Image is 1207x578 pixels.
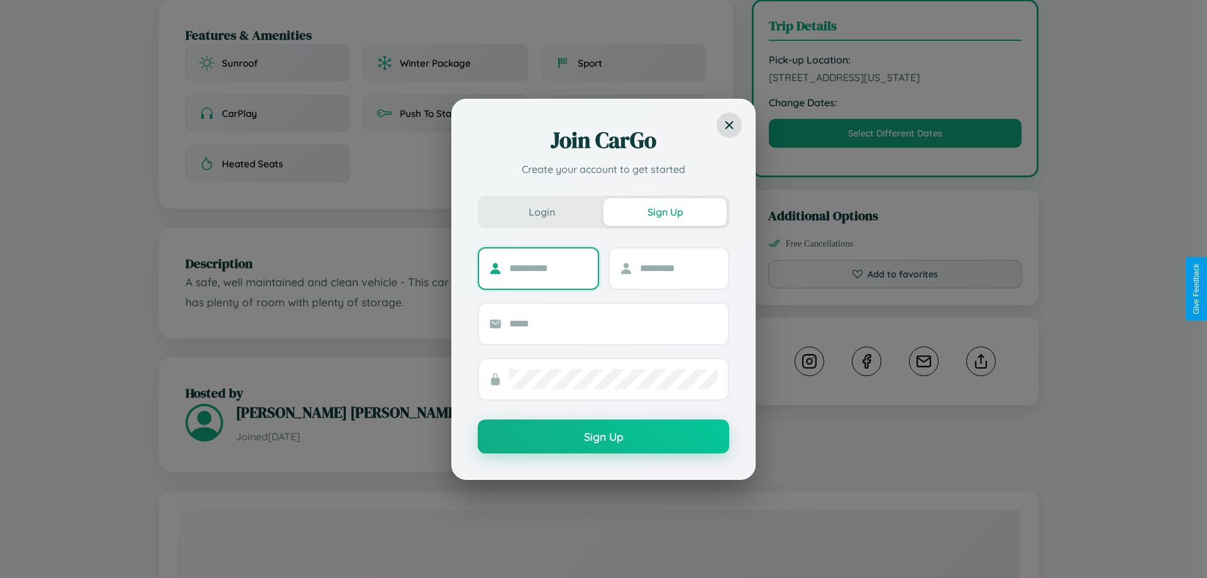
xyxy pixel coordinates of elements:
[1192,264,1201,314] div: Give Feedback
[480,198,603,226] button: Login
[478,125,729,155] h2: Join CarGo
[478,420,729,453] button: Sign Up
[478,162,729,177] p: Create your account to get started
[603,198,727,226] button: Sign Up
